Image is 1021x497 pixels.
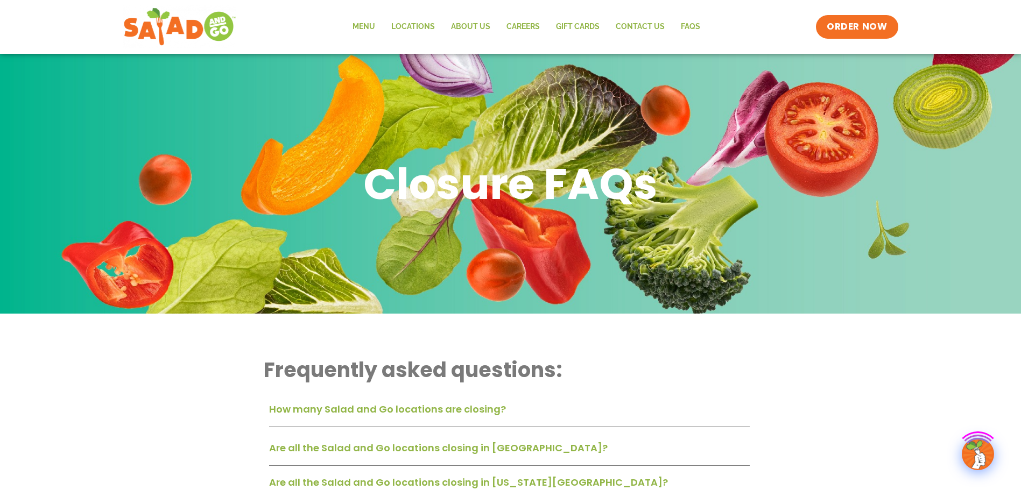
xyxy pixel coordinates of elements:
a: Careers [498,15,548,39]
a: About Us [443,15,498,39]
a: Contact Us [608,15,673,39]
img: new-SAG-logo-768×292 [123,5,237,48]
span: ORDER NOW [827,20,887,33]
div: How many Salad and Go locations are closing? [269,399,750,427]
a: Locations [383,15,443,39]
h1: Closure FAQs [363,156,658,212]
a: Are all the Salad and Go locations closing in [GEOGRAPHIC_DATA]? [269,441,608,455]
a: FAQs [673,15,708,39]
nav: Menu [344,15,708,39]
a: Are all the Salad and Go locations closing in [US_STATE][GEOGRAPHIC_DATA]? [269,475,668,489]
a: How many Salad and Go locations are closing? [269,402,506,416]
a: Menu [344,15,383,39]
a: ORDER NOW [816,15,898,39]
div: Are all the Salad and Go locations closing in [GEOGRAPHIC_DATA]? [269,438,750,466]
h2: Frequently asked questions: [264,357,755,383]
a: GIFT CARDS [548,15,608,39]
